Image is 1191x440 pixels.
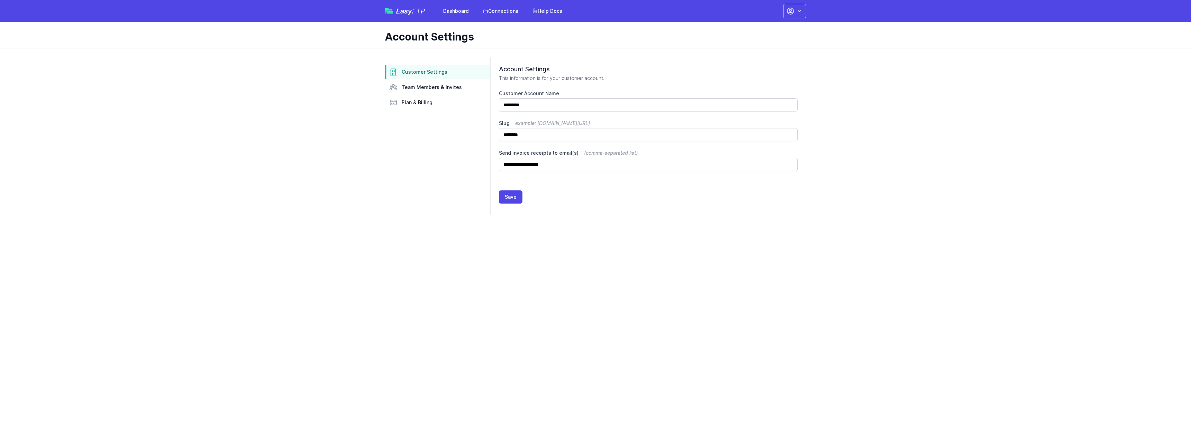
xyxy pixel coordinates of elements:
[385,96,490,109] a: Plan & Billing
[584,150,638,156] span: (comma-separated list)
[515,120,590,126] span: example: [DOMAIN_NAME][URL]
[402,84,462,91] span: Team Members & Invites
[396,8,425,15] span: Easy
[499,65,798,73] h2: Account Settings
[499,75,798,82] p: This information is for your customer account.
[499,190,522,204] button: Save
[478,5,522,17] a: Connections
[528,5,566,17] a: Help Docs
[499,90,798,97] label: Customer Account Name
[385,8,393,14] img: easyftp_logo.png
[402,99,432,106] span: Plan & Billing
[385,8,425,15] a: EasyFTP
[385,80,490,94] a: Team Members & Invites
[499,120,798,127] label: Slug
[385,65,490,79] a: Customer Settings
[499,150,798,156] label: Send invoice receipts to email(s)
[385,30,800,43] h1: Account Settings
[439,5,473,17] a: Dashboard
[402,69,447,75] span: Customer Settings
[412,7,425,15] span: FTP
